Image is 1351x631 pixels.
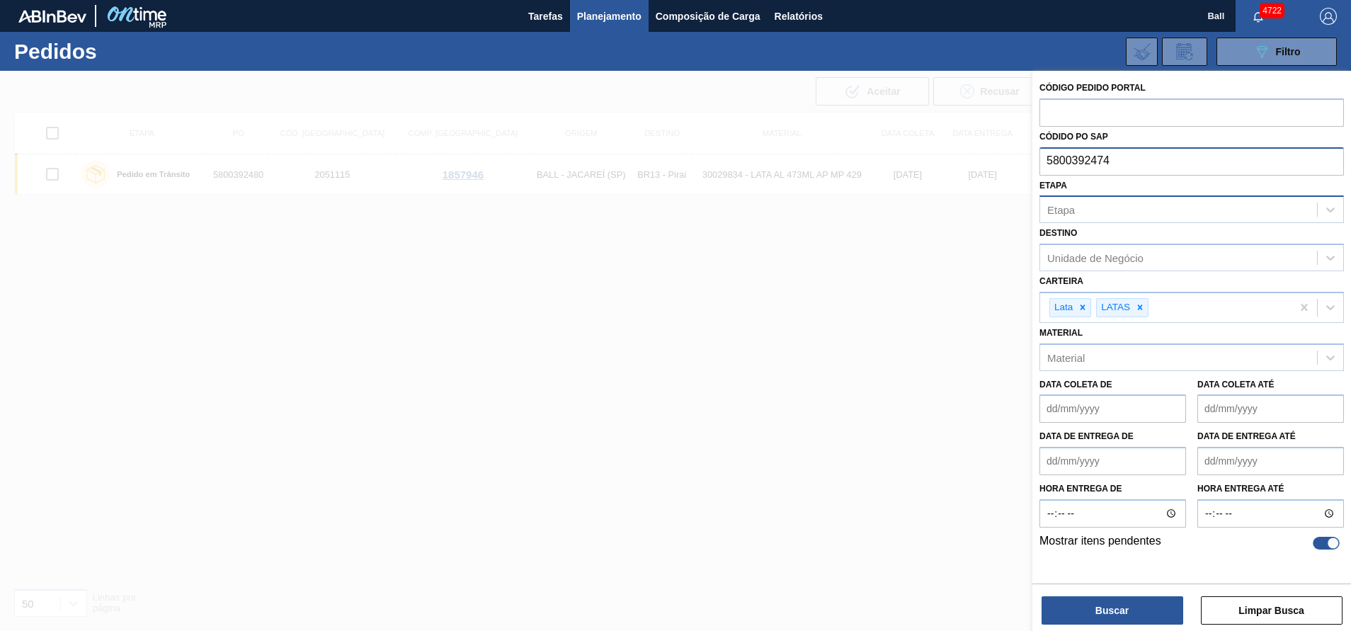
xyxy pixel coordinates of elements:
[1197,447,1344,475] input: dd/mm/yyyy
[1126,38,1158,66] div: Importar Negociações dos Pedidos
[1320,8,1337,25] img: Logout
[1097,299,1132,317] div: LATAS
[1039,394,1186,423] input: dd/mm/yyyy
[656,8,760,25] span: Composição de Carga
[1039,228,1077,238] label: Destino
[1236,6,1281,26] button: Notificações
[14,43,226,59] h1: Pedidos
[1039,447,1186,475] input: dd/mm/yyyy
[1047,351,1085,363] div: Material
[18,10,86,23] img: TNhmsLtSVTkK8tSr43FrP2fwEKptu5GPRR3wAAAABJRU5ErkJggg==
[1197,431,1296,441] label: Data de Entrega até
[1276,46,1301,57] span: Filtro
[1039,431,1134,441] label: Data de Entrega de
[1039,181,1067,191] label: Etapa
[1260,3,1284,18] span: 4722
[528,8,563,25] span: Tarefas
[1039,479,1186,499] label: Hora entrega de
[1216,38,1337,66] button: Filtro
[1039,83,1146,93] label: Código Pedido Portal
[1047,252,1144,264] div: Unidade de Negócio
[1039,276,1083,286] label: Carteira
[1039,132,1108,142] label: Códido PO SAP
[1039,380,1112,390] label: Data coleta de
[775,8,823,25] span: Relatórios
[1197,479,1344,499] label: Hora entrega até
[1197,380,1274,390] label: Data coleta até
[1039,535,1161,552] label: Mostrar itens pendentes
[1050,299,1075,317] div: Lata
[577,8,642,25] span: Planejamento
[1047,204,1075,216] div: Etapa
[1162,38,1207,66] div: Solicitação de Revisão de Pedidos
[1039,328,1083,338] label: Material
[1197,394,1344,423] input: dd/mm/yyyy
